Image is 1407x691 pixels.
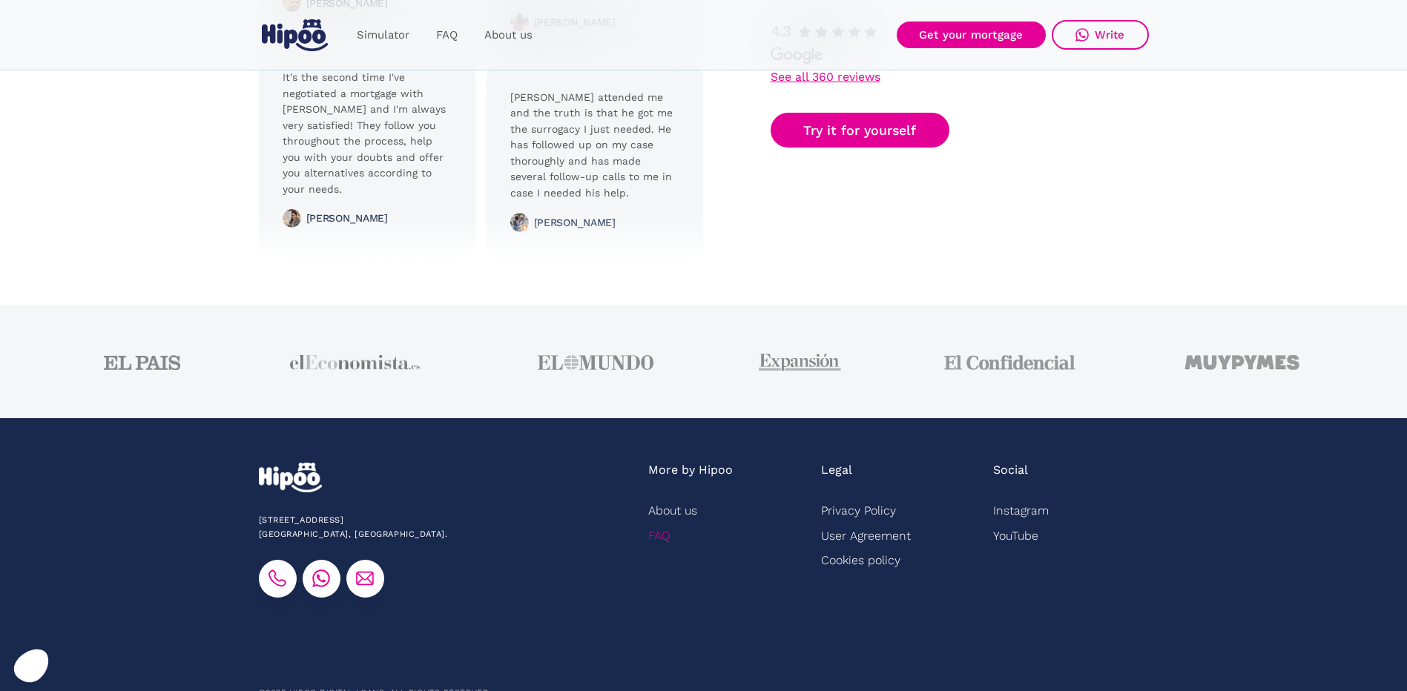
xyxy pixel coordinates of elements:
[821,523,911,548] a: User Agreement
[993,523,1038,548] a: YouTube
[1052,20,1149,50] a: Write
[821,548,900,572] a: Cookies policy
[821,463,852,477] font: Legal
[771,113,950,148] a: Try it for yourself
[771,71,880,83] a: See all 360 reviews
[897,22,1045,48] a: Get your mortgage
[1095,28,1125,42] div: Write
[648,498,697,523] a: About us
[259,515,448,538] font: [STREET_ADDRESS] [GEOGRAPHIC_DATA], [GEOGRAPHIC_DATA].
[648,523,670,548] a: FAQ
[471,21,546,50] a: About us
[423,21,471,50] a: FAQ
[648,463,733,477] font: More by Hipoo
[821,498,896,523] a: Privacy Policy
[993,498,1049,523] a: Instagram
[259,13,332,57] a: Home
[993,463,1028,477] font: Social
[343,21,423,50] a: Simulator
